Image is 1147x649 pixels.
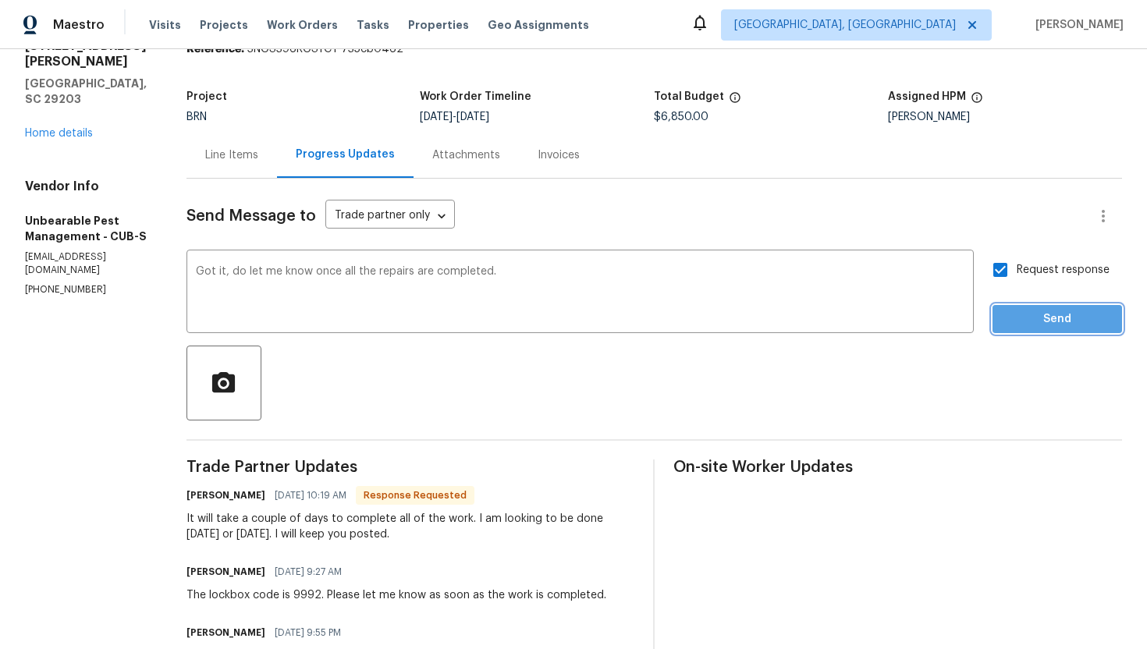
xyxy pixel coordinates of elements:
[673,459,1122,475] span: On-site Worker Updates
[275,625,341,640] span: [DATE] 9:55 PM
[53,17,105,33] span: Maestro
[186,488,265,503] h6: [PERSON_NAME]
[186,41,1122,57] div: 3NGS396RGSYCY-735cb0462
[186,112,207,122] span: BRN
[654,91,724,102] h5: Total Budget
[296,147,395,162] div: Progress Updates
[432,147,500,163] div: Attachments
[1029,17,1124,33] span: [PERSON_NAME]
[357,488,473,503] span: Response Requested
[971,91,983,112] span: The hpm assigned to this work order.
[408,17,469,33] span: Properties
[186,459,635,475] span: Trade Partner Updates
[456,112,489,122] span: [DATE]
[186,564,265,580] h6: [PERSON_NAME]
[186,587,606,603] div: The lockbox code is 9992. Please let me know as soon as the work is completed.
[200,17,248,33] span: Projects
[186,511,635,542] div: It will take a couple of days to complete all of the work. I am looking to be done [DATE] or [DAT...
[420,112,489,122] span: -
[420,112,453,122] span: [DATE]
[888,91,966,102] h5: Assigned HPM
[357,20,389,30] span: Tasks
[1005,310,1110,329] span: Send
[993,305,1122,334] button: Send
[186,44,244,55] b: Reference:
[196,266,964,321] textarea: Got it, do let me know once all the repairs are completed.
[25,76,149,107] h5: [GEOGRAPHIC_DATA], SC 29203
[275,488,346,503] span: [DATE] 10:19 AM
[186,208,316,224] span: Send Message to
[275,564,342,580] span: [DATE] 9:27 AM
[420,91,531,102] h5: Work Order Timeline
[488,17,589,33] span: Geo Assignments
[25,128,93,139] a: Home details
[25,250,149,277] p: [EMAIL_ADDRESS][DOMAIN_NAME]
[25,179,149,194] h4: Vendor Info
[25,283,149,296] p: [PHONE_NUMBER]
[267,17,338,33] span: Work Orders
[186,91,227,102] h5: Project
[25,38,149,69] h2: [STREET_ADDRESS][PERSON_NAME]
[538,147,580,163] div: Invoices
[1017,262,1110,278] span: Request response
[325,204,455,229] div: Trade partner only
[186,625,265,640] h6: [PERSON_NAME]
[25,213,149,244] h5: Unbearable Pest Management - CUB-S
[654,112,708,122] span: $6,850.00
[149,17,181,33] span: Visits
[734,17,956,33] span: [GEOGRAPHIC_DATA], [GEOGRAPHIC_DATA]
[729,91,741,112] span: The total cost of line items that have been proposed by Opendoor. This sum includes line items th...
[205,147,258,163] div: Line Items
[888,112,1122,122] div: [PERSON_NAME]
